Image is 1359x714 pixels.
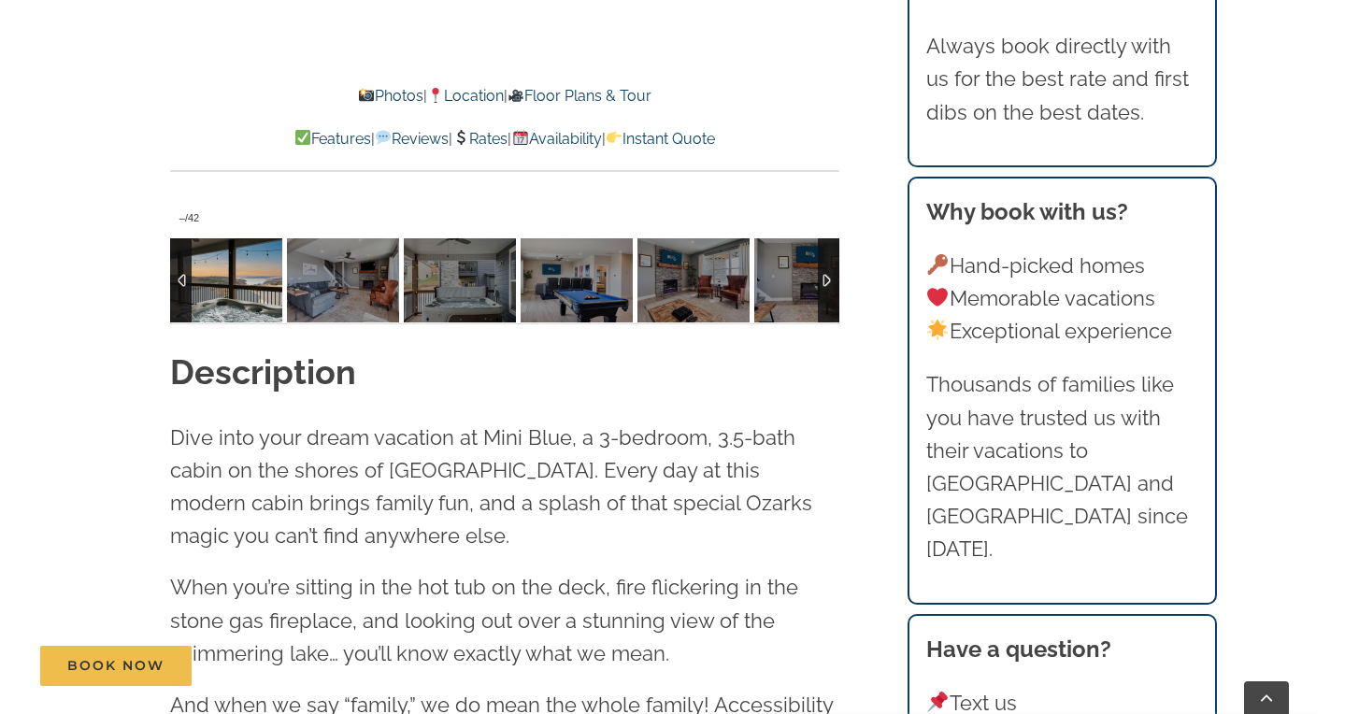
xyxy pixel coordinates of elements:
[926,30,1199,129] p: Always book directly with us for the best rate and first dibs on the best dates.
[375,130,449,148] a: Reviews
[606,130,715,148] a: Instant Quote
[927,287,948,307] img: ❤️
[927,254,948,275] img: 🔑
[170,352,356,392] strong: Description
[508,88,523,103] img: 🎥
[508,87,651,105] a: Floor Plans & Tour
[453,130,468,145] img: 💲
[607,130,622,145] img: 👉
[294,130,371,148] a: Features
[170,127,839,151] p: | | | |
[170,238,282,322] img: Out-of-the-Blue-at-Table-Rock-Lake-Branson-Missouri-1311-Edit-scaled.jpg-nggid042292-ngg0dyn-120x...
[511,130,601,148] a: Availability
[40,646,192,686] a: Book Now
[637,238,750,322] img: Out-of-the-Blue-at-Table-Rock-Lake-3010-Edit-scaled.jpg-nggid042969-ngg0dyn-120x90-00f0w010c011r1...
[376,130,391,145] img: 💬
[926,250,1199,349] p: Hand-picked homes Memorable vacations Exceptional experience
[170,575,798,664] span: When you’re sitting in the hot tub on the deck, fire flickering in the stone gas fireplace, and l...
[427,87,504,105] a: Location
[428,88,443,103] img: 📍
[170,84,839,108] p: | |
[67,658,165,674] span: Book Now
[927,692,948,712] img: 📌
[357,87,422,105] a: Photos
[452,130,508,148] a: Rates
[295,130,310,145] img: ✅
[927,320,948,340] img: 🌟
[926,635,1111,663] strong: Have a question?
[754,238,866,322] img: Out-of-the-Blue-at-Table-Rock-Lake-3011-Edit-scaled.jpg-nggid042970-ngg0dyn-120x90-00f0w010c011r1...
[521,238,633,322] img: Out-of-the-Blue-at-Table-Rock-Lake-3007-Edit-scaled.jpg-nggid042967-ngg0dyn-120x90-00f0w010c011r1...
[287,238,399,322] img: Out-of-the-Blue-at-Table-Rock-Lake-3009-scaled.jpg-nggid042978-ngg0dyn-120x90-00f0w010c011r110f11...
[513,130,528,145] img: 📆
[359,88,374,103] img: 📸
[404,238,516,322] img: Out-of-the-Blue-at-Table-Rock-Lake-Branson-Missouri-1310-scaled.jpg-nggid042291-ngg0dyn-120x90-00...
[926,368,1199,565] p: Thousands of families like you have trusted us with their vacations to [GEOGRAPHIC_DATA] and [GEO...
[926,195,1199,229] h3: Why book with us?
[170,425,812,549] span: Dive into your dream vacation at Mini Blue, a 3-bedroom, 3.5-bath cabin on the shores of [GEOGRAP...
